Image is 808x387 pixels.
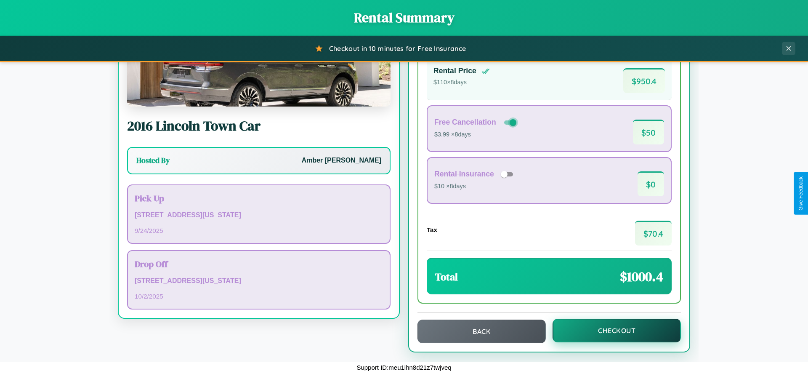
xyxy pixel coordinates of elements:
p: [STREET_ADDRESS][US_STATE] [135,275,383,287]
h4: Tax [427,226,437,233]
h4: Free Cancellation [434,118,496,127]
h4: Rental Insurance [434,170,494,179]
button: Checkout [553,319,681,342]
div: Give Feedback [798,176,804,211]
h3: Hosted By [136,155,170,165]
h2: 2016 Lincoln Town Car [127,117,391,135]
h3: Total [435,270,458,284]
h4: Rental Price [433,67,476,75]
span: $ 50 [633,120,664,144]
button: Back [417,320,546,343]
p: 9 / 24 / 2025 [135,225,383,236]
p: [STREET_ADDRESS][US_STATE] [135,209,383,222]
span: Checkout in 10 minutes for Free Insurance [329,44,466,53]
h3: Pick Up [135,192,383,204]
p: $10 × 8 days [434,181,516,192]
p: $3.99 × 8 days [434,129,518,140]
h3: Drop Off [135,258,383,270]
span: $ 1000.4 [620,267,663,286]
p: $ 110 × 8 days [433,77,490,88]
p: 10 / 2 / 2025 [135,291,383,302]
p: Support ID: meu1ihn8d21z7twjveq [356,362,451,373]
span: $ 950.4 [623,68,665,93]
img: Lincoln Town Car [127,22,391,107]
p: Amber [PERSON_NAME] [302,155,381,167]
span: $ 70.4 [635,221,672,246]
span: $ 0 [638,171,664,196]
h1: Rental Summary [8,8,800,27]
